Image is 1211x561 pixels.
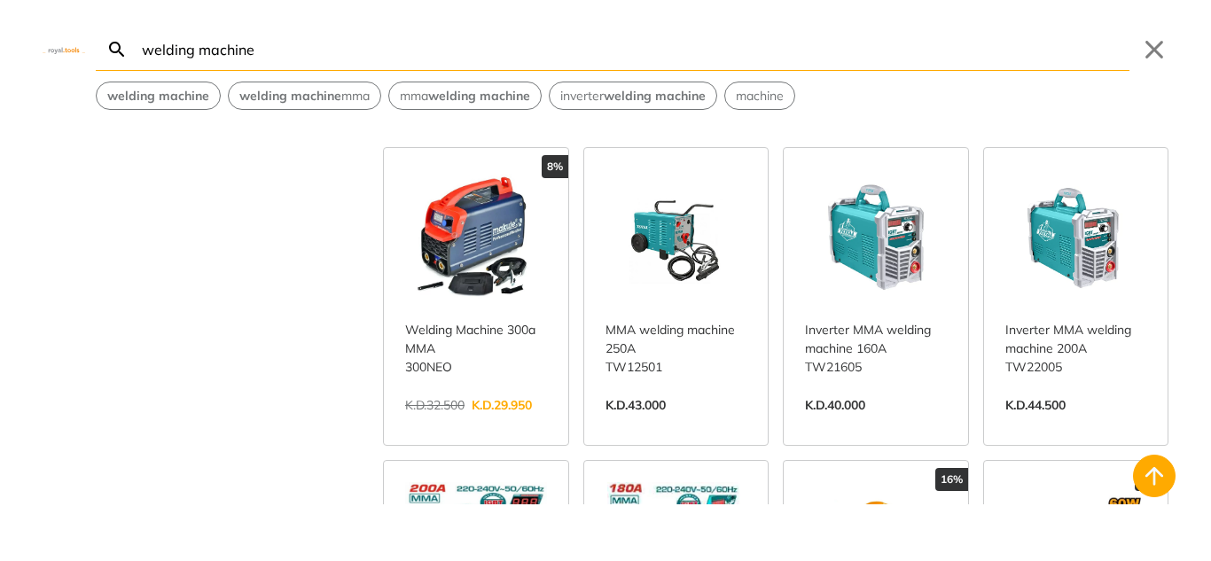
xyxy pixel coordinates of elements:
button: Select suggestion: machine [725,82,794,109]
span: mma [400,87,530,105]
div: Suggestion: inverter welding machine [549,82,717,110]
span: mma [239,87,370,105]
div: Suggestion: machine [724,82,795,110]
span: inverter [560,87,706,105]
strong: welding machine [107,88,209,104]
span: machine [736,87,784,105]
button: Close [1140,35,1168,64]
div: Suggestion: welding machine [96,82,221,110]
div: 16% [935,468,968,491]
strong: welding machine [239,88,341,104]
svg: Back to top [1140,462,1168,490]
strong: welding machine [604,88,706,104]
strong: welding machine [428,88,530,104]
button: Select suggestion: mma welding machine [389,82,541,109]
div: Suggestion: welding machine mma [228,82,381,110]
svg: Search [106,39,128,60]
div: 8% [542,155,568,178]
button: Select suggestion: welding machine mma [229,82,380,109]
button: Select suggestion: welding machine [97,82,220,109]
button: Back to top [1133,455,1176,497]
button: Select suggestion: inverter welding machine [550,82,716,109]
input: Search… [138,28,1129,70]
img: Close [43,45,85,53]
div: Suggestion: mma welding machine [388,82,542,110]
